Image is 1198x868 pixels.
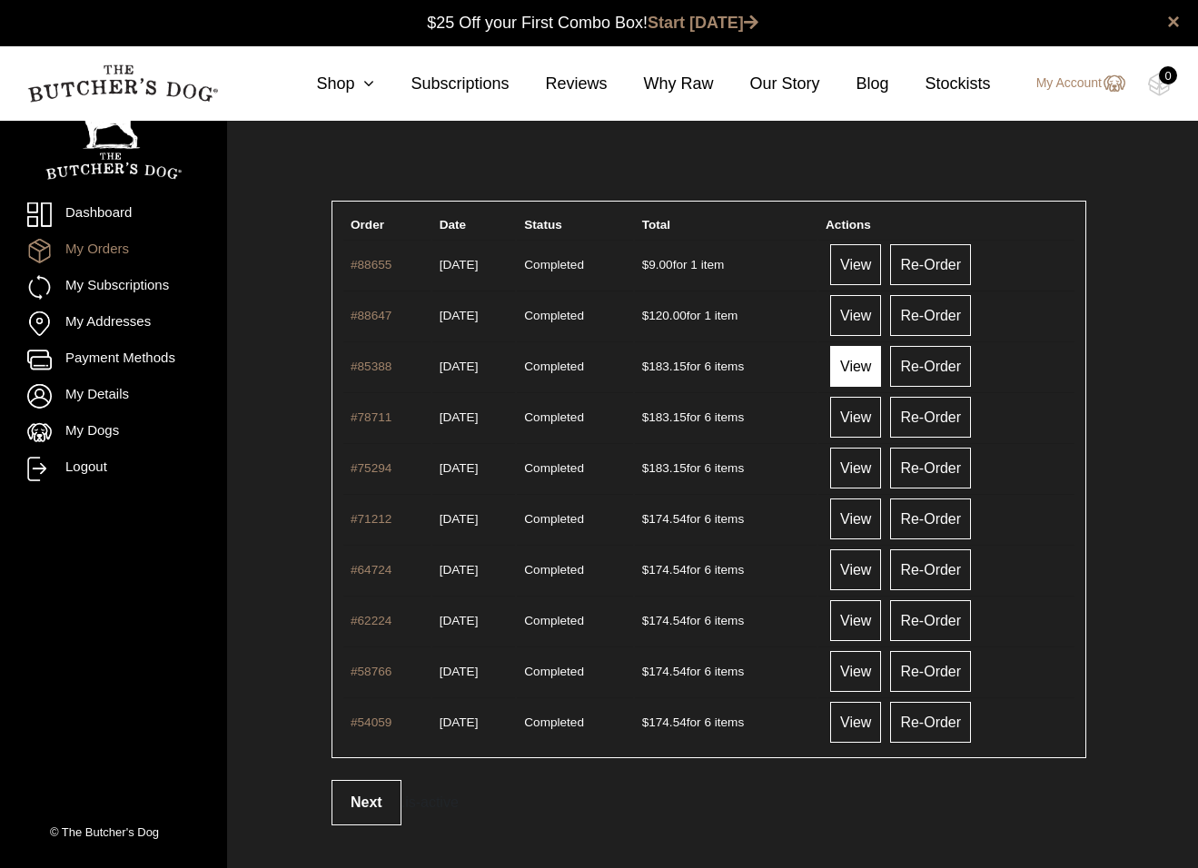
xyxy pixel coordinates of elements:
td: Completed [517,392,632,441]
a: #88655 [351,258,391,271]
div: 0 [1159,66,1177,84]
td: Completed [517,341,632,390]
span: 174.54 [642,614,687,627]
a: close [1167,11,1180,33]
span: Date [440,218,466,232]
a: View [830,651,881,692]
time: [DATE] [440,614,479,627]
time: [DATE] [440,665,479,678]
span: $ [642,309,649,322]
a: #64724 [351,563,391,577]
a: Subscriptions [374,72,509,96]
a: My Account [1018,73,1125,94]
span: $ [642,461,649,475]
td: Completed [517,494,632,543]
span: 183.15 [642,461,687,475]
a: Re-Order [890,651,971,692]
a: Re-Order [890,244,971,285]
span: $ [642,258,649,271]
td: for 6 items [635,443,817,492]
td: Completed [517,545,632,594]
td: Completed [517,240,632,289]
a: Re-Order [890,397,971,438]
span: $ [642,563,649,577]
td: for 6 items [635,494,817,543]
td: for 6 items [635,596,817,645]
a: Next [332,780,401,825]
a: Reviews [509,72,607,96]
a: Our Story [714,72,820,96]
a: #85388 [351,360,391,373]
a: #75294 [351,461,391,475]
time: [DATE] [440,360,479,373]
time: [DATE] [440,309,479,322]
td: for 6 items [635,341,817,390]
span: $ [642,360,649,373]
span: 9.00 [642,258,673,271]
a: Re-Order [890,295,971,336]
a: Why Raw [608,72,714,96]
a: Re-Order [890,549,971,590]
span: 183.15 [642,410,687,424]
td: Completed [517,291,632,340]
a: Re-Order [890,346,971,387]
a: Re-Order [890,600,971,641]
span: $ [642,665,649,678]
a: My Addresses [27,311,200,336]
time: [DATE] [440,715,479,729]
span: 183.15 [642,360,687,373]
time: [DATE] [440,563,479,577]
a: Payment Methods [27,348,200,372]
a: Shop [280,72,374,96]
a: View [830,295,881,336]
a: View [830,498,881,539]
td: for 6 items [635,697,817,746]
td: for 6 items [635,646,817,695]
td: Completed [517,443,632,492]
span: Total [642,218,670,232]
div: .is-active [332,780,1086,825]
a: My Subscriptions [27,275,200,300]
a: My Orders [27,239,200,263]
span: 120.00 [642,309,687,322]
time: [DATE] [440,512,479,526]
a: Re-Order [890,498,971,539]
time: [DATE] [440,410,479,424]
a: View [830,244,881,285]
span: $ [642,715,649,729]
a: Dashboard [27,202,200,227]
a: View [830,346,881,387]
a: Re-Order [890,702,971,743]
a: #78711 [351,410,391,424]
a: My Details [27,384,200,409]
a: My Dogs [27,420,200,445]
a: View [830,702,881,743]
span: $ [642,614,649,627]
a: View [830,600,881,641]
span: 174.54 [642,512,687,526]
td: for 1 item [635,240,817,289]
span: Order [351,218,384,232]
a: Re-Order [890,448,971,488]
a: Start [DATE] [648,14,758,32]
time: [DATE] [440,461,479,475]
img: TBD_Cart-Empty.png [1148,73,1171,96]
span: 174.54 [642,563,687,577]
a: #54059 [351,715,391,729]
td: for 6 items [635,392,817,441]
a: View [830,549,881,590]
a: View [830,448,881,488]
span: 174.54 [642,715,687,729]
a: #88647 [351,309,391,322]
span: $ [642,410,649,424]
span: Actions [826,218,871,232]
td: for 1 item [635,291,817,340]
a: Stockists [889,72,991,96]
td: Completed [517,646,632,695]
a: View [830,397,881,438]
span: $ [642,512,649,526]
td: Completed [517,697,632,746]
a: Blog [820,72,889,96]
span: Status [524,218,562,232]
time: [DATE] [440,258,479,271]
